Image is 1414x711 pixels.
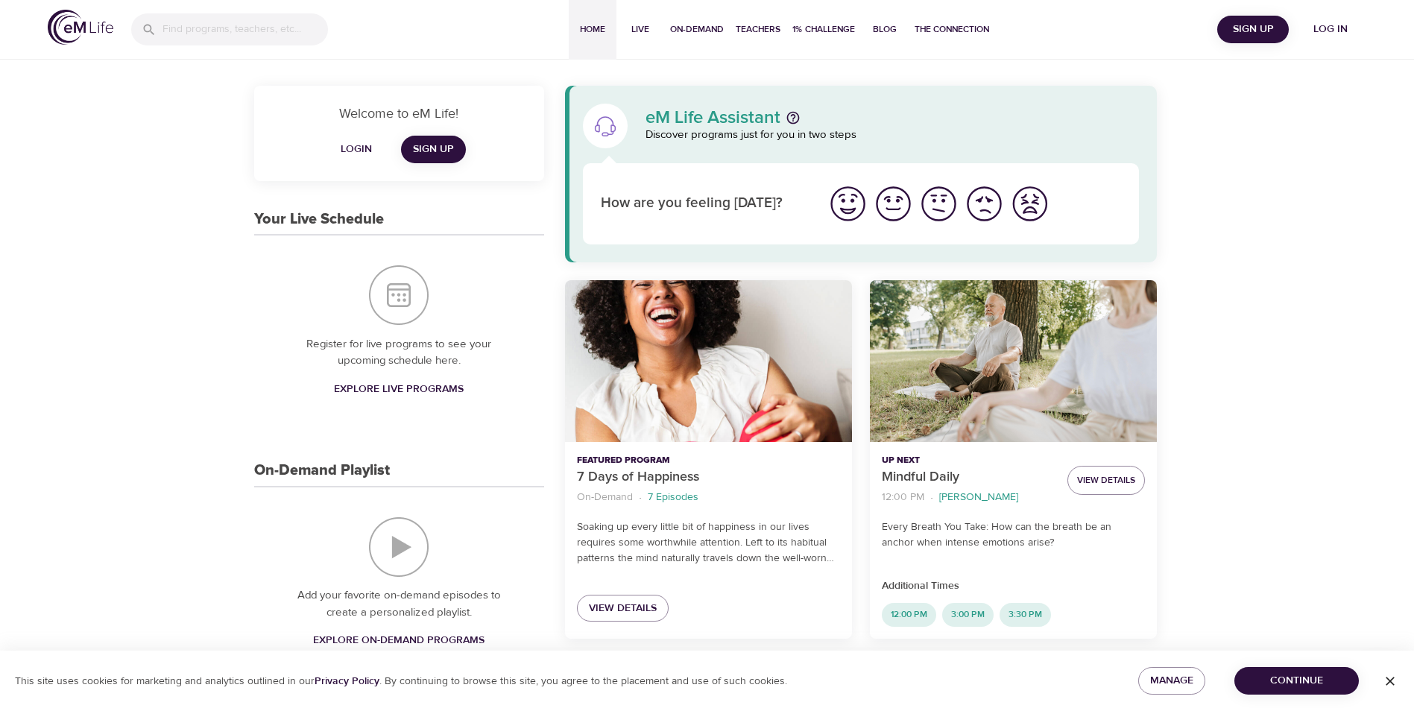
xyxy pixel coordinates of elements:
[882,603,936,627] div: 12:00 PM
[593,114,617,138] img: eM Life Assistant
[1217,16,1289,43] button: Sign Up
[915,22,989,37] span: The Connection
[882,490,924,505] p: 12:00 PM
[577,467,840,487] p: 7 Days of Happiness
[313,631,485,650] span: Explore On-Demand Programs
[1301,20,1360,39] span: Log in
[1150,671,1193,690] span: Manage
[1009,183,1050,224] img: worst
[916,181,962,227] button: I'm feeling ok
[334,380,464,399] span: Explore Live Programs
[942,603,994,627] div: 3:00 PM
[1000,603,1051,627] div: 3:30 PM
[284,587,514,621] p: Add your favorite on-demand episodes to create a personalized playlist.
[1067,466,1145,495] button: View Details
[338,140,374,159] span: Login
[736,22,780,37] span: Teachers
[827,183,868,224] img: great
[964,183,1005,224] img: bad
[871,181,916,227] button: I'm feeling good
[401,136,466,163] a: Sign Up
[670,22,724,37] span: On-Demand
[646,127,1140,144] p: Discover programs just for you in two steps
[1223,20,1283,39] span: Sign Up
[369,517,429,577] img: On-Demand Playlist
[882,578,1145,594] p: Additional Times
[413,140,454,159] span: Sign Up
[870,280,1157,442] button: Mindful Daily
[589,599,657,618] span: View Details
[577,490,633,505] p: On-Demand
[272,104,526,124] p: Welcome to eM Life!
[918,183,959,224] img: ok
[315,674,379,688] a: Privacy Policy
[1000,608,1051,621] span: 3:30 PM
[577,595,669,622] a: View Details
[646,109,780,127] p: eM Life Assistant
[577,487,840,508] nav: breadcrumb
[882,519,1145,551] p: Every Breath You Take: How can the breath be an anchor when intense emotions arise?
[328,376,470,403] a: Explore Live Programs
[48,10,113,45] img: logo
[962,181,1007,227] button: I'm feeling bad
[930,487,933,508] li: ·
[639,487,642,508] li: ·
[939,490,1018,505] p: [PERSON_NAME]
[792,22,855,37] span: 1% Challenge
[882,454,1055,467] p: Up Next
[1234,667,1359,695] button: Continue
[1246,671,1347,690] span: Continue
[882,467,1055,487] p: Mindful Daily
[254,211,384,228] h3: Your Live Schedule
[622,22,658,37] span: Live
[284,336,514,370] p: Register for live programs to see your upcoming schedule here.
[1295,16,1366,43] button: Log in
[1138,667,1205,695] button: Manage
[307,627,490,654] a: Explore On-Demand Programs
[575,22,610,37] span: Home
[873,183,914,224] img: good
[942,608,994,621] span: 3:00 PM
[162,13,328,45] input: Find programs, teachers, etc...
[882,608,936,621] span: 12:00 PM
[1007,181,1052,227] button: I'm feeling worst
[332,136,380,163] button: Login
[601,193,807,215] p: How are you feeling [DATE]?
[577,454,840,467] p: Featured Program
[565,280,852,442] button: 7 Days of Happiness
[825,181,871,227] button: I'm feeling great
[867,22,903,37] span: Blog
[577,519,840,566] p: Soaking up every little bit of happiness in our lives requires some worthwhile attention. Left to...
[1077,473,1135,488] span: View Details
[882,487,1055,508] nav: breadcrumb
[648,490,698,505] p: 7 Episodes
[254,462,390,479] h3: On-Demand Playlist
[369,265,429,325] img: Your Live Schedule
